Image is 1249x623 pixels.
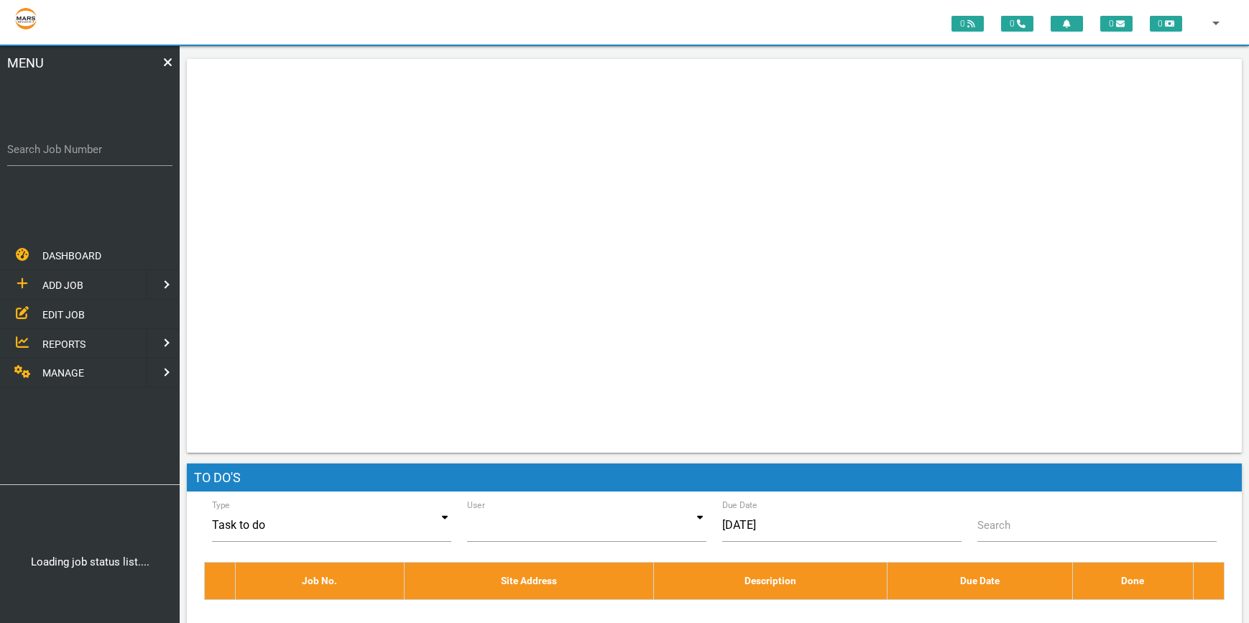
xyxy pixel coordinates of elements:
[187,463,1242,492] h1: To Do's
[654,563,887,599] th: Description
[1100,16,1133,32] span: 0
[212,499,230,512] label: Type
[1150,16,1182,32] span: 0
[977,517,1010,534] label: Search
[42,249,101,261] span: DASHBOARD
[236,563,405,599] th: Job No.
[7,53,44,126] span: MENU
[42,338,86,349] span: REPORTS
[14,7,37,30] img: s3file
[42,308,85,320] span: EDIT JOB
[951,16,984,32] span: 0
[404,563,654,599] th: Site Address
[887,563,1072,599] th: Due Date
[42,366,84,378] span: MANAGE
[7,142,172,158] label: Search Job Number
[722,499,757,512] label: Due Date
[467,499,485,512] label: User
[1001,16,1033,32] span: 0
[4,554,175,571] center: Loading job status list....
[42,279,83,290] span: ADD JOB
[1072,563,1193,599] th: Done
